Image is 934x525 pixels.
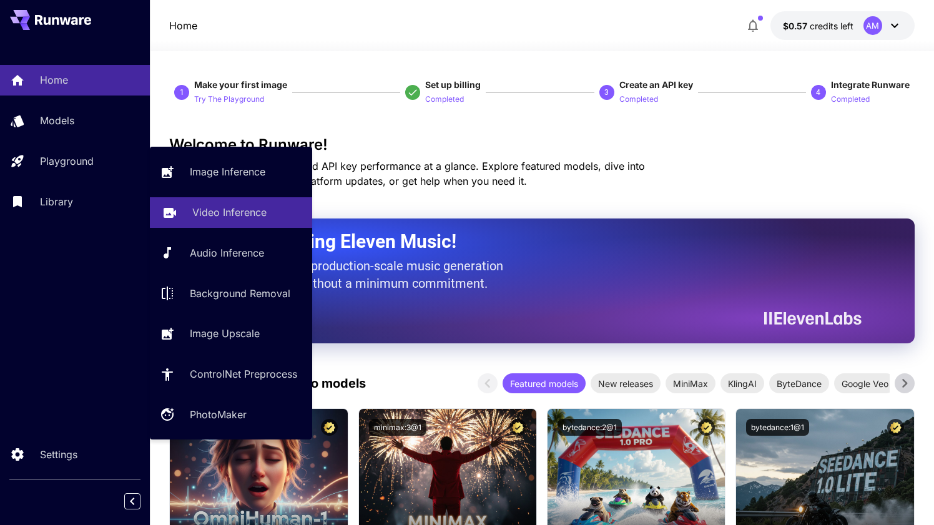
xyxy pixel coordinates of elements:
span: Integrate Runware [831,79,910,90]
p: Image Upscale [190,326,260,341]
p: 3 [604,87,609,98]
button: bytedance:1@1 [746,419,809,436]
p: Image Inference [190,164,265,179]
a: Audio Inference [150,238,312,268]
a: Image Inference [150,157,312,187]
div: Collapse sidebar [134,490,150,513]
h2: Now Supporting Eleven Music! [200,230,852,253]
button: Certified Model – Vetted for best performance and includes a commercial license. [698,419,715,436]
p: Video Inference [192,205,267,220]
div: $0.56709 [783,19,853,32]
button: Certified Model – Vetted for best performance and includes a commercial license. [321,419,338,436]
p: Models [40,113,74,128]
button: $0.56709 [770,11,915,40]
p: Playground [40,154,94,169]
div: AM [863,16,882,35]
nav: breadcrumb [169,18,197,33]
span: Set up billing [425,79,481,90]
p: Home [169,18,197,33]
span: New releases [591,377,661,390]
span: ByteDance [769,377,829,390]
button: Certified Model – Vetted for best performance and includes a commercial license. [887,419,904,436]
p: Completed [425,94,464,105]
button: bytedance:2@1 [558,419,622,436]
p: Audio Inference [190,245,264,260]
p: The only way to get production-scale music generation from Eleven Labs without a minimum commitment. [200,257,513,292]
button: Certified Model – Vetted for best performance and includes a commercial license. [509,419,526,436]
span: Featured models [503,377,586,390]
p: Home [40,72,68,87]
a: PhotoMaker [150,400,312,430]
span: MiniMax [666,377,715,390]
p: 4 [816,87,820,98]
h3: Welcome to Runware! [169,136,914,154]
p: Library [40,194,73,209]
a: ControlNet Preprocess [150,359,312,390]
a: Video Inference [150,197,312,228]
span: Check out your usage stats and API key performance at a glance. Explore featured models, dive int... [169,160,645,187]
button: Collapse sidebar [124,493,140,509]
span: Create an API key [619,79,693,90]
p: PhotoMaker [190,407,247,422]
span: credits left [810,21,853,31]
p: Settings [40,447,77,462]
a: Image Upscale [150,318,312,349]
a: Background Removal [150,278,312,308]
button: minimax:3@1 [369,419,426,436]
span: $0.57 [783,21,810,31]
span: KlingAI [720,377,764,390]
p: ControlNet Preprocess [190,366,297,381]
p: Try The Playground [194,94,264,105]
span: Make your first image [194,79,287,90]
p: Background Removal [190,286,290,301]
p: Completed [619,94,658,105]
p: Completed [831,94,870,105]
span: Google Veo [834,377,896,390]
p: 1 [180,87,184,98]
